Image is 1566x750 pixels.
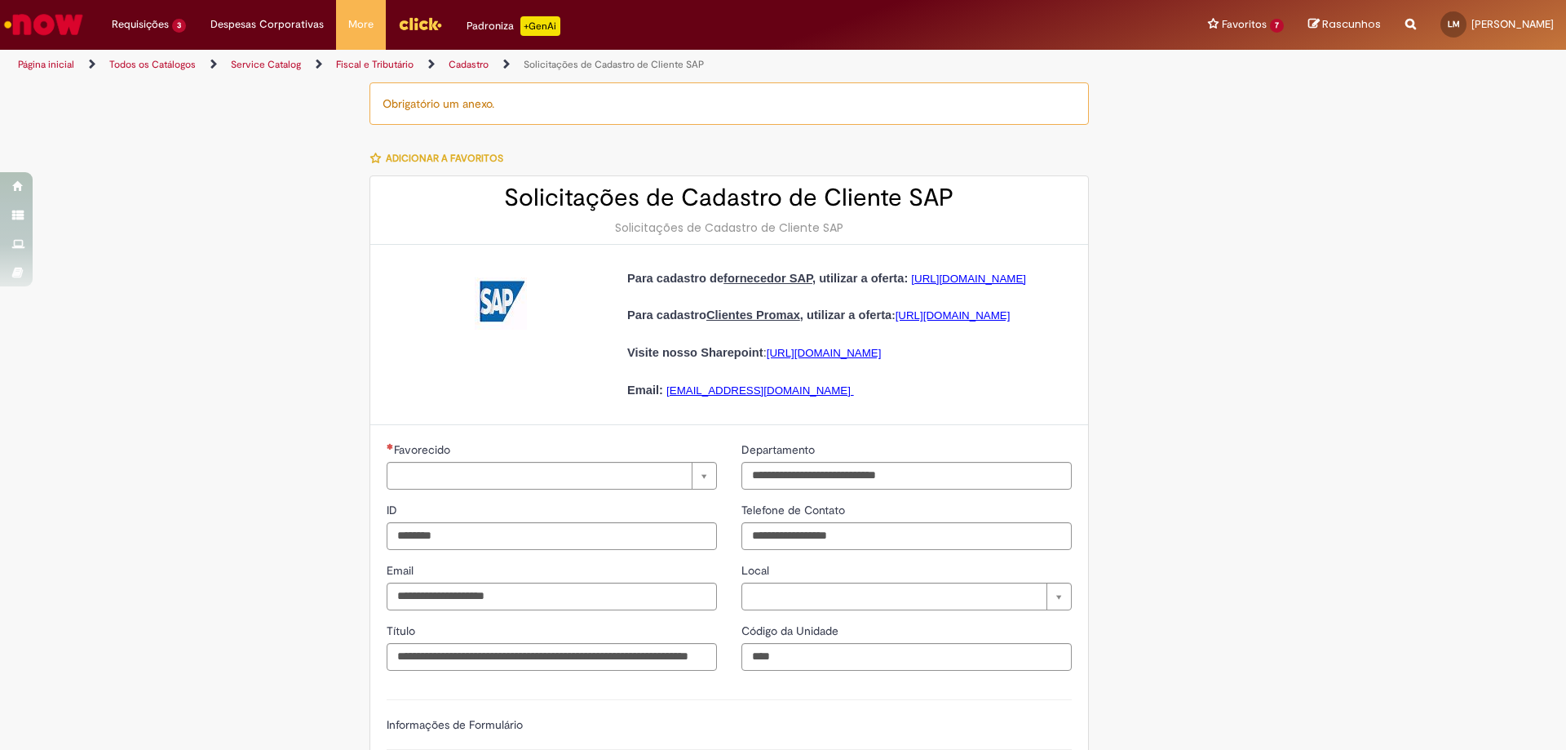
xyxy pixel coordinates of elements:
[1308,17,1381,33] a: Rascunhos
[387,624,418,638] span: Título
[723,272,812,285] u: fornecedor SAP
[387,462,717,490] a: Limpar campo Favorecido
[1270,19,1284,33] span: 7
[741,442,818,457] span: Departamento
[210,16,324,33] span: Despesas Corporativas
[524,58,704,71] a: Solicitações de Cadastro de Cliente SAP
[627,384,663,397] span: Email:
[741,583,1072,610] a: Limpar campo Local
[741,522,1072,550] input: Telefone de Contato
[741,563,772,578] span: Local
[387,717,523,732] label: Informações de Formulário
[767,347,882,359] a: [URL][DOMAIN_NAME]
[387,563,417,578] span: Email
[394,442,453,457] span: Necessários - Favorecido
[386,152,503,165] span: Adicionar a Favoritos
[911,273,1026,285] a: [URL][DOMAIN_NAME]
[12,50,1032,80] ul: Trilhas de página
[387,522,717,550] input: ID
[763,346,767,359] span: :
[741,624,842,638] span: Código da Unidade
[520,16,560,36] p: +GenAi
[387,184,1072,211] h2: Solicitações de Cadastro de Cliente SAP
[1222,16,1267,33] span: Favoritos
[741,462,1072,490] input: Departamento
[449,58,489,71] a: Cadastro
[1322,16,1381,32] span: Rascunhos
[109,58,196,71] a: Todos os Catálogos
[369,82,1089,125] div: Obrigatório um anexo.
[387,583,717,610] input: Email
[18,58,74,71] a: Página inicial
[231,58,301,71] a: Service Catalog
[336,58,414,71] a: Fiscal e Tributário
[387,443,394,450] span: Necessários
[627,346,763,359] span: Visite nosso Sharepoint
[348,16,374,33] span: More
[627,272,908,285] span: Para cadastro de , utilizar a oferta:
[706,308,800,322] u: Clientes Promax
[387,220,1072,236] div: Solicitações de Cadastro de Cliente SAP
[467,16,560,36] div: Padroniza
[369,141,512,175] button: Adicionar a Favoritos
[1471,17,1554,31] span: [PERSON_NAME]
[398,11,442,36] img: click_logo_yellow_360x200.png
[172,19,186,33] span: 3
[387,503,400,517] span: ID
[2,8,86,41] img: ServiceNow
[387,643,717,671] input: Título
[666,384,851,397] a: [EMAIL_ADDRESS][DOMAIN_NAME]
[741,503,848,517] span: Telefone de Contato
[627,308,891,322] span: Para cadastro , utilizar a oferta
[741,643,1072,671] input: Código da Unidade
[891,309,895,322] span: :
[1448,19,1460,29] span: LM
[475,277,527,330] img: Solicitações de Cadastro de Cliente SAP
[112,16,169,33] span: Requisições
[896,309,1011,322] a: [URL][DOMAIN_NAME]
